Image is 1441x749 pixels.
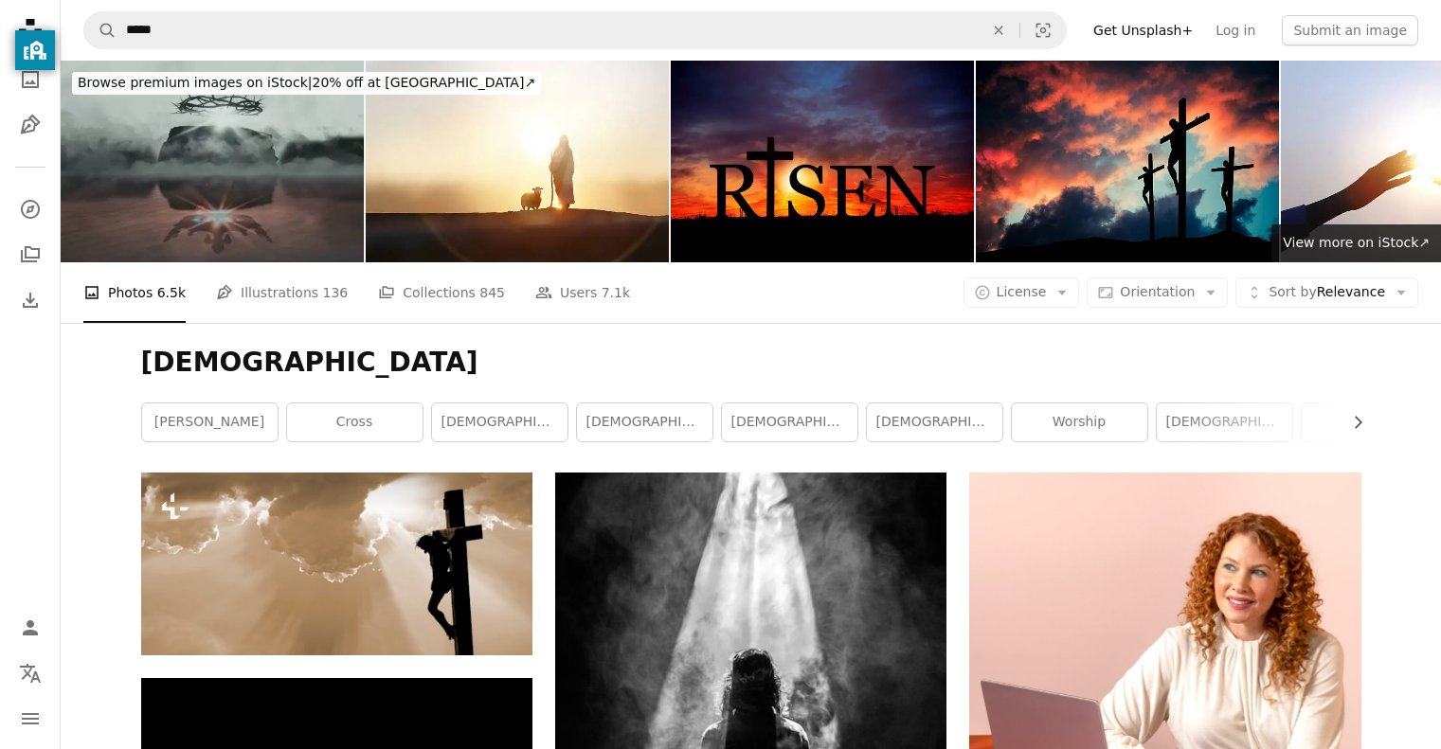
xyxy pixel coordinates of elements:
a: Download History [11,281,49,319]
a: Log in [1204,15,1267,45]
button: Menu [11,700,49,738]
img: A person on a cross with a sky background [141,473,532,655]
a: Log in / Sign up [11,609,49,647]
h1: [DEMOGRAPHIC_DATA] [141,346,1361,380]
a: Browse premium images on iStock|20% off at [GEOGRAPHIC_DATA]↗ [61,61,552,106]
a: [DEMOGRAPHIC_DATA] [577,403,712,441]
a: Illustrations 136 [216,262,348,323]
button: Sort byRelevance [1235,277,1418,308]
a: Photos [11,61,49,98]
span: Orientation [1120,284,1195,299]
img: Christian Jesus Christ son of god crusified on wooden cross [976,61,1279,262]
a: Get Unsplash+ [1082,15,1204,45]
img: He is risen [671,61,974,262]
a: faith [1302,403,1437,441]
button: Orientation [1087,277,1228,308]
span: 20% off at [GEOGRAPHIC_DATA] ↗ [78,75,535,90]
a: [DEMOGRAPHIC_DATA][PERSON_NAME] [1157,403,1292,441]
form: Find visuals sitewide [83,11,1067,49]
button: Search Unsplash [84,12,117,48]
a: photograph of person facing opposite in smoky spotlight [555,691,946,708]
button: Language [11,654,49,692]
button: Visual search [1020,12,1066,48]
span: Relevance [1269,283,1385,302]
img: Shepherd Jesus Christ walking with sheep in wide meadow, silhouette with brilliant sun sunset, Je... [366,61,669,262]
button: Clear [978,12,1019,48]
a: Illustrations [11,106,49,144]
a: [DEMOGRAPHIC_DATA] [432,403,567,441]
button: Submit an image [1282,15,1418,45]
a: Collections [11,236,49,274]
button: License [964,277,1080,308]
button: privacy banner [15,30,55,70]
a: [PERSON_NAME] [142,403,278,441]
span: Sort by [1269,284,1316,299]
span: Browse premium images on iStock | [78,75,312,90]
span: View more on iStock ↗ [1283,235,1430,250]
img: The Crown of Thorns Inverted: A Symbolic Representation of the Passion and Resurrection [61,61,364,262]
a: View more on iStock↗ [1271,224,1441,262]
a: cross [287,403,423,441]
a: [DEMOGRAPHIC_DATA] [867,403,1002,441]
a: [DEMOGRAPHIC_DATA] [722,403,857,441]
span: 136 [323,282,349,303]
a: Collections 845 [378,262,505,323]
span: 7.1k [602,282,630,303]
a: worship [1012,403,1147,441]
button: scroll list to the right [1341,403,1361,441]
span: 845 [479,282,505,303]
a: Users 7.1k [535,262,630,323]
span: License [997,284,1047,299]
a: Explore [11,190,49,228]
a: A person on a cross with a sky background [141,555,532,572]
